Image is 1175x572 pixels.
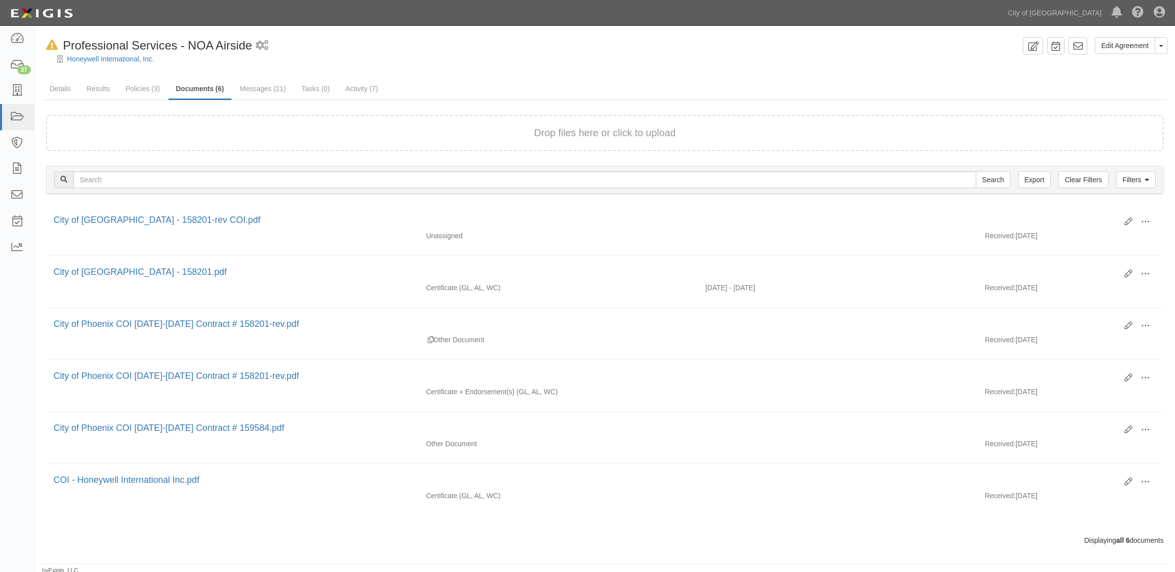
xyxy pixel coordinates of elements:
a: Details [42,79,78,99]
i: Help Center - Complianz [1132,7,1144,19]
a: City of Phoenix COI [DATE]-[DATE] Contract # 158201-rev.pdf [54,371,299,381]
a: COI - Honeywell International Inc.pdf [54,475,199,485]
p: Received: [985,387,1015,397]
div: City of Phoenix - 158201-rev COI.pdf [54,214,1117,227]
div: Displaying documents [39,535,1171,545]
div: Effective - Expiration [698,439,977,439]
a: Activity (7) [338,79,385,99]
a: Messages (21) [232,79,293,99]
a: Clear Filters [1058,171,1108,188]
img: logo-5460c22ac91f19d4615b14bd174203de0afe785f0fc80cf4dbbc73dc1793850b.png [7,4,76,22]
div: Effective 04/01/2025 - Expiration 04/01/2026 [698,283,977,293]
div: City of Phoenix COI 04.01.24-03.31.25 Contract # 158201-rev.pdf [54,370,1117,383]
a: Policies (3) [118,79,167,99]
div: [DATE] [977,283,1164,298]
a: Documents (6) [168,79,231,100]
input: Search [73,171,976,188]
div: COI - Honeywell International Inc.pdf [54,474,1117,487]
div: Effective - Expiration [698,387,977,387]
span: Professional Services - NOA Airside [63,39,252,52]
div: City of Phoenix - 158201.pdf [54,266,1117,279]
a: Export [1018,171,1051,188]
a: Filters [1116,171,1156,188]
a: Edit Agreement [1095,37,1155,54]
div: Professional Services - NOA Airside [42,37,252,54]
div: General Liability Auto Liability Workers Compensation/Employers Liability [419,491,698,501]
div: 37 [17,65,31,74]
p: Received: [985,283,1015,293]
div: Duplicate [428,335,434,345]
div: City of Phoenix COI 04.01.24-03.31.25 Contract # 158201-rev.pdf [54,318,1117,331]
a: City of Phoenix COI [DATE]-[DATE] Contract # 158201-rev.pdf [54,319,299,329]
button: Drop files here or click to upload [534,126,676,140]
div: [DATE] [977,231,1164,246]
p: Received: [985,439,1015,449]
div: Other Document [419,439,698,449]
a: City of Phoenix COI [DATE]-[DATE] Contract # 159584.pdf [54,423,284,433]
div: Unassigned [419,231,698,241]
a: City of [GEOGRAPHIC_DATA] - 158201-rev COI.pdf [54,215,260,225]
div: Other Document [419,335,698,345]
div: Effective - Expiration [698,491,977,491]
i: 1 scheduled workflow [256,41,269,51]
a: City of [GEOGRAPHIC_DATA] - 158201.pdf [54,267,226,277]
div: [DATE] [977,491,1164,506]
a: Results [79,79,117,99]
a: Honeywell International, Inc. [67,55,154,63]
p: Received: [985,231,1015,241]
a: City of [GEOGRAPHIC_DATA] [1003,3,1107,23]
a: Tasks (0) [294,79,337,99]
div: [DATE] [977,335,1164,350]
div: General Liability Auto Liability Workers Compensation/Employers Liability [419,283,698,293]
p: Received: [985,491,1015,501]
i: In Default since 08/26/2025 [46,40,58,51]
div: General Liability Auto Liability Workers Compensation/Employers Liability [419,387,698,397]
div: Effective - Expiration [698,335,977,335]
p: Received: [985,335,1015,345]
b: all 6 [1116,536,1129,544]
div: City of Phoenix COI 04.01.24-03.31.25 Contract # 159584.pdf [54,422,1117,435]
div: [DATE] [977,387,1164,402]
input: Search [976,171,1010,188]
div: [DATE] [977,439,1164,454]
